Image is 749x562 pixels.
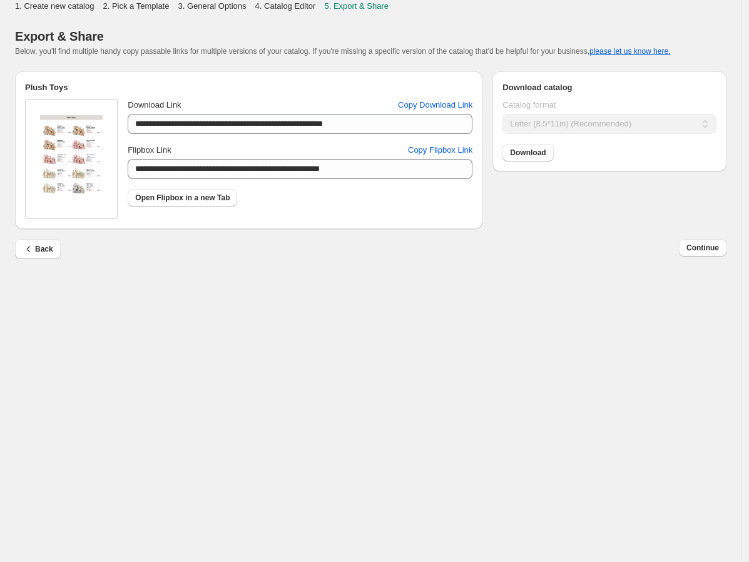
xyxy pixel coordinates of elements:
span: Catalog format [502,100,556,110]
span: Continue [686,243,719,253]
span: Open Flipbox in a new Tab [135,193,230,203]
span: Flipbox Link [128,145,171,155]
span: Below, you'll find multiple handy copy passable links for multiple versions of your catalog. If y... [15,47,670,56]
span: 1. Create new catalog [15,1,94,11]
span: 3. General Options [178,1,246,11]
button: please let us know here. [589,47,670,56]
span: Export & Share [15,29,104,43]
button: Continue [679,239,726,257]
img: thumbImage [40,115,103,203]
span: Copy Download Link [398,99,472,111]
span: Download Link [128,100,181,110]
button: Back [15,239,61,259]
span: 5. Export & Share [324,1,389,11]
button: Copy Flipbox Link [400,140,480,160]
a: Download [502,144,553,161]
span: 2. Pick a Template [103,1,169,11]
span: Copy Flipbox Link [408,144,472,156]
a: Open Flipbox in a new Tab [128,189,237,207]
span: Back [23,243,53,255]
span: Download [510,148,546,158]
h2: Plush Toys [25,81,472,94]
h2: Download catalog [502,81,716,94]
button: Copy Download Link [390,95,480,115]
span: 4. Catalog Editor [255,1,316,11]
